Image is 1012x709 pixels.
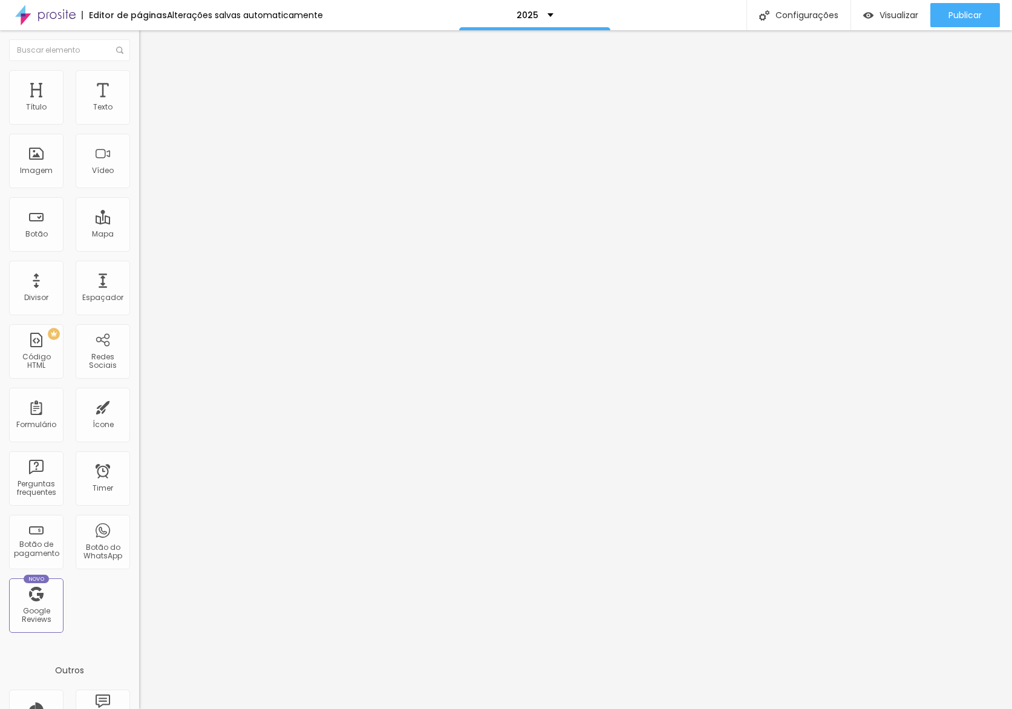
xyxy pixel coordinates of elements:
div: Timer [93,484,113,492]
div: Divisor [24,293,48,302]
button: Visualizar [851,3,930,27]
div: Espaçador [82,293,123,302]
div: Botão [25,230,48,238]
div: Novo [24,575,50,583]
div: Redes Sociais [79,353,126,370]
div: Google Reviews [12,607,60,624]
button: Publicar [930,3,1000,27]
div: Botão do WhatsApp [79,543,126,561]
div: Alterações salvas automaticamente [167,11,323,19]
p: 2025 [517,11,538,19]
img: Icone [759,10,769,21]
span: Publicar [948,10,982,20]
iframe: Editor [139,30,1012,709]
img: view-1.svg [863,10,873,21]
div: Código HTML [12,353,60,370]
img: Icone [116,47,123,54]
div: Formulário [16,420,56,429]
div: Imagem [20,166,53,175]
div: Perguntas frequentes [12,480,60,497]
input: Buscar elemento [9,39,130,61]
div: Vídeo [92,166,114,175]
div: Ícone [93,420,114,429]
div: Título [26,103,47,111]
div: Botão de pagamento [12,540,60,558]
div: Editor de páginas [82,11,167,19]
div: Mapa [92,230,114,238]
div: Texto [93,103,113,111]
span: Visualizar [880,10,918,20]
